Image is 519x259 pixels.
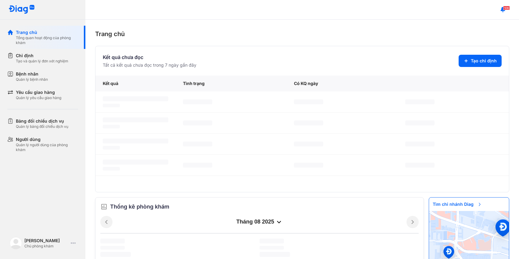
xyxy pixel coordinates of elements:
div: Kết quả [95,76,176,91]
div: Quản lý bệnh nhân [16,77,48,82]
span: ‌ [405,142,435,146]
span: ‌ [103,160,168,165]
span: ‌ [294,120,323,125]
span: ‌ [183,120,212,125]
div: Trang chủ [95,29,509,39]
span: ‌ [103,104,120,107]
span: ‌ [103,139,168,143]
img: order.5a6da16c.svg [100,203,108,210]
span: ‌ [183,142,212,146]
div: Quản lý người dùng của phòng khám [16,142,78,152]
div: Chỉ định [16,53,68,59]
img: logo [9,5,35,14]
span: ‌ [103,167,120,171]
button: Tạo chỉ định [459,55,502,67]
div: Tạo và quản lý đơn xét nghiệm [16,59,68,64]
span: Tìm chi nhánh Diag [429,198,486,211]
span: ‌ [103,146,120,150]
span: ‌ [259,246,284,250]
div: Bệnh nhân [16,71,48,77]
div: [PERSON_NAME] [24,238,68,244]
span: Thống kê phòng khám [110,202,169,211]
div: Có KQ ngày [287,76,398,91]
span: ‌ [294,99,323,104]
span: ‌ [103,125,120,128]
div: Bảng đối chiếu dịch vụ [16,118,68,124]
div: tháng 08 2025 [113,218,406,226]
div: Tổng quan hoạt động của phòng khám [16,35,78,45]
span: ‌ [100,246,125,250]
span: ‌ [103,96,168,101]
div: Quản lý bảng đối chiếu dịch vụ [16,124,68,129]
div: Tình trạng [176,76,287,91]
div: Kết quả chưa đọc [103,54,196,61]
span: ‌ [405,120,435,125]
span: ‌ [103,117,168,122]
span: ‌ [405,163,435,168]
span: ‌ [183,99,212,104]
span: ‌ [259,252,290,257]
span: ‌ [294,163,323,168]
div: Tất cả kết quả chưa đọc trong 7 ngày gần đây [103,62,196,68]
div: Quản lý yêu cầu giao hàng [16,95,61,100]
span: 106 [503,6,510,10]
div: Trang chủ [16,29,78,35]
span: ‌ [294,142,323,146]
img: logo [10,237,22,249]
span: Tạo chỉ định [471,58,497,64]
div: Người dùng [16,136,78,142]
div: Chủ phòng khám [24,244,68,249]
span: ‌ [100,252,131,257]
span: ‌ [100,239,125,243]
span: ‌ [183,163,212,168]
span: ‌ [405,99,435,104]
div: Yêu cầu giao hàng [16,89,61,95]
span: ‌ [259,239,284,243]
